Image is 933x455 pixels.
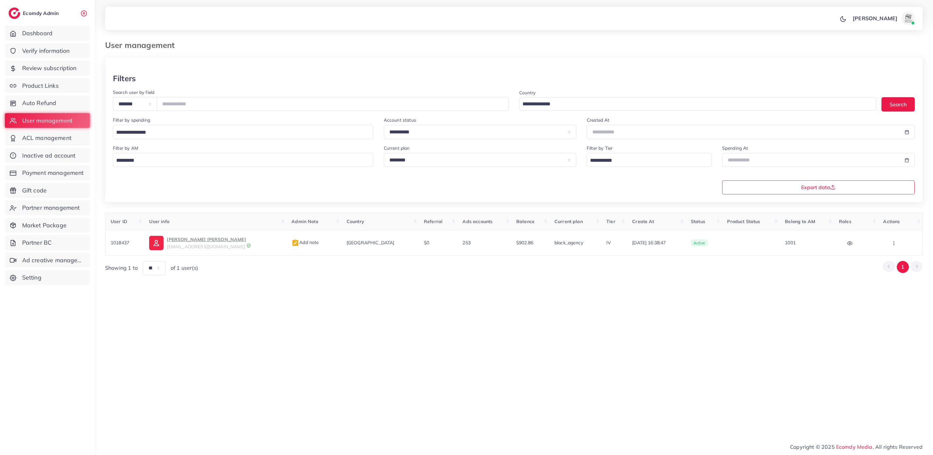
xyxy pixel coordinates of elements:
label: Account status [384,117,416,123]
img: admin_note.cdd0b510.svg [291,239,299,247]
button: Search [881,97,915,111]
label: Current plan [384,145,410,151]
img: logo [8,8,20,19]
a: Review subscription [5,61,90,76]
label: Search user by field [113,89,154,96]
span: Status [691,219,705,224]
label: Filter by Tier [587,145,613,151]
label: Filter by spending [113,117,150,123]
span: Gift code [22,186,47,195]
a: Partner BC [5,235,90,250]
label: Country [519,89,536,96]
input: Search for option [114,156,365,166]
span: Add note [291,239,319,245]
span: Create At [632,219,654,224]
span: Dashboard [22,29,53,38]
h3: User management [105,40,180,50]
span: of 1 user(s) [171,264,198,272]
span: User management [22,116,72,125]
span: Ad creative management [22,256,85,265]
span: Current plan [554,219,583,224]
label: Created At [587,117,610,123]
span: Product Links [22,82,59,90]
label: Filter by AM [113,145,138,151]
span: 1018437 [111,240,129,246]
span: Copyright © 2025 [790,443,923,451]
span: ACL management [22,134,71,142]
span: Admin Note [291,219,319,224]
span: Belong to AM [785,219,815,224]
span: Showing 1 to [105,264,138,272]
p: [PERSON_NAME] [PERSON_NAME] [167,235,246,243]
a: Inactive ad account [5,148,90,163]
span: Balance [516,219,535,224]
span: 253 [462,240,470,246]
span: Inactive ad account [22,151,76,160]
a: Gift code [5,183,90,198]
span: Country [347,219,364,224]
span: $902.86 [516,240,533,246]
span: Actions [883,219,900,224]
label: Spending At [722,145,748,151]
input: Search for option [114,128,365,138]
a: [PERSON_NAME]avatar [849,12,917,25]
span: Product Status [727,219,760,224]
span: active [691,239,708,247]
a: Verify information [5,43,90,58]
span: Payment management [22,169,84,177]
a: Setting [5,270,90,285]
a: Partner management [5,200,90,215]
a: [PERSON_NAME] [PERSON_NAME][EMAIL_ADDRESS][DOMAIN_NAME] [149,235,281,250]
img: ic-user-info.36bf1079.svg [149,236,163,250]
div: Search for option [587,153,712,167]
span: [EMAIL_ADDRESS][DOMAIN_NAME] [167,244,245,250]
span: Setting [22,273,41,282]
a: Ad creative management [5,253,90,268]
span: $0 [424,240,429,246]
a: ACL management [5,130,90,145]
a: User management [5,113,90,128]
span: Ads accounts [462,219,492,224]
span: Referral [424,219,443,224]
img: avatar [902,12,915,25]
a: Ecomdy Media [836,444,873,450]
span: [DATE] 16:38:47 [632,239,680,246]
h2: Ecomdy Admin [23,10,60,16]
a: Auto Refund [5,96,90,111]
span: Partner management [22,204,80,212]
a: Product Links [5,78,90,93]
input: Search for option [588,156,703,166]
img: 9CAL8B2pu8EFxCJHYAAAAldEVYdGRhdGU6Y3JlYXRlADIwMjItMTItMDlUMDQ6NTg6MzkrMDA6MDBXSlgLAAAAJXRFWHRkYXR... [246,243,251,248]
a: Payment management [5,165,90,180]
ul: Pagination [883,261,923,273]
input: Search for option [520,99,868,109]
span: Export data [801,185,835,190]
span: 1001 [785,240,796,246]
span: Verify information [22,47,70,55]
span: Market Package [22,221,67,230]
button: Export data [722,180,915,194]
a: Dashboard [5,26,90,41]
span: Auto Refund [22,99,56,107]
button: Go to page 1 [897,261,909,273]
span: Review subscription [22,64,77,72]
span: Roles [839,219,851,224]
span: , All rights Reserved [873,443,923,451]
span: black_agency [554,240,583,246]
span: [GEOGRAPHIC_DATA] [347,240,395,246]
div: Search for option [113,125,373,139]
h3: Filters [113,74,136,83]
span: Tier [606,219,615,224]
span: User info [149,219,169,224]
p: [PERSON_NAME] [853,14,897,22]
div: Search for option [519,97,877,111]
a: logoEcomdy Admin [8,8,60,19]
span: IV [606,240,611,246]
span: Partner BC [22,238,52,247]
a: Market Package [5,218,90,233]
div: Search for option [113,153,373,167]
span: User ID [111,219,127,224]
